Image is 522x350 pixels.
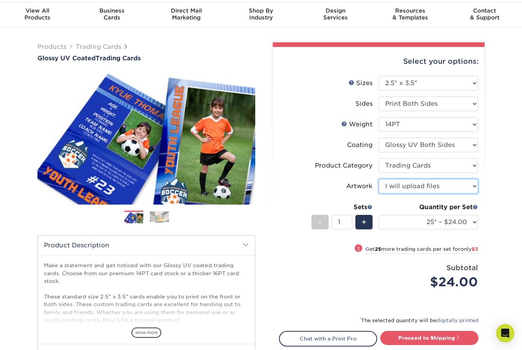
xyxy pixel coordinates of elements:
div: Sets [311,203,373,212]
a: Chat with a Print Pro [279,331,377,346]
strong: 25 [375,246,381,252]
a: Direct MailMarketing [149,3,224,27]
div: Artwork [346,182,373,191]
img: Trading Cards 01 [124,211,143,224]
h2: Product Description [38,235,255,255]
div: Quantity per Set [379,203,478,212]
span: $3 [472,246,478,252]
div: Weight [341,120,373,129]
a: Proceed to Shipping [380,331,478,345]
a: Resources& Templates [373,3,447,27]
a: Glossy UV CoatedTrading Cards [37,55,255,62]
div: Cards [75,7,149,21]
span: Resources [373,7,447,14]
span: Glossy UV Coated [37,55,96,62]
span: Design [298,7,373,14]
span: Shop By [224,7,298,14]
span: only [460,246,478,252]
a: Shop ByIndustry [224,3,298,27]
div: Open Intercom Messenger [496,324,514,342]
a: digitally printed [436,318,478,323]
a: Contact& Support [447,3,522,27]
span: - [318,216,322,228]
img: Trading Cards 02 [150,211,169,223]
a: BusinessCards [75,3,149,27]
div: $24.00 [384,273,478,291]
div: Industry [224,7,298,21]
div: Sizes [349,79,373,88]
strong: Subtotal [446,263,478,272]
span: + [362,216,366,228]
div: Product Category [315,161,373,170]
span: Direct Mail [149,7,224,14]
div: Marketing [149,7,224,21]
a: Products [37,43,66,50]
a: Trading Cards [76,43,121,50]
small: Get more trading cards per set for [365,246,478,254]
img: Glossy UV Coated 01 [37,63,255,213]
span: show more [131,327,161,338]
div: Select your options: [279,47,478,76]
small: The selected quantity will be [360,318,478,323]
a: DesignServices [298,3,373,27]
div: & Templates [373,7,447,21]
span: Business [75,7,149,14]
div: Services [298,7,373,21]
div: Coating [347,140,373,150]
h1: Trading Cards [37,55,255,62]
span: Contact [447,7,522,14]
div: Sides [355,99,373,108]
span: ! [358,245,360,253]
div: & Support [447,7,522,21]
